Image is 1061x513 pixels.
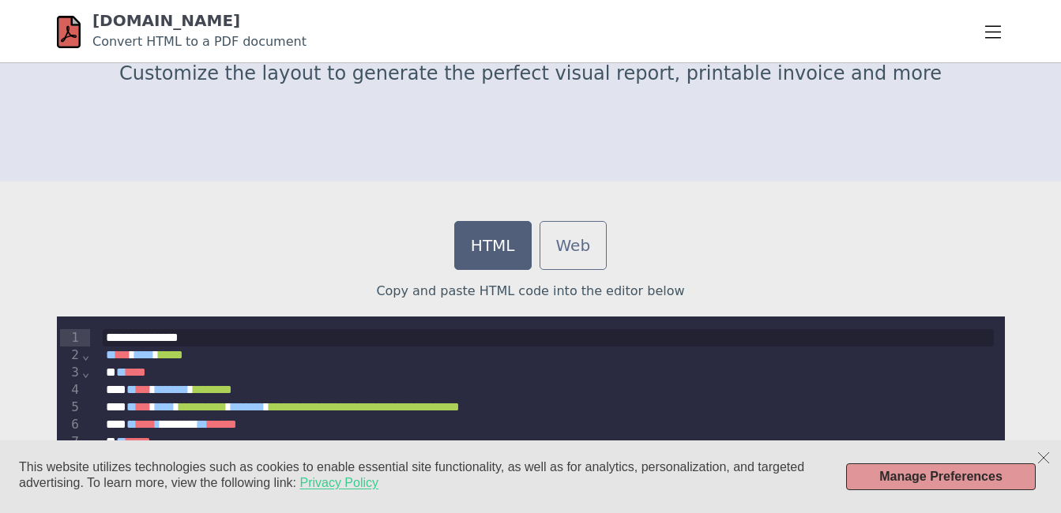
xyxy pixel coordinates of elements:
div: 7 [60,433,81,451]
button: Manage Preferences [846,463,1036,490]
small: Convert HTML to a PDF document [92,34,307,49]
div: 1 [60,329,81,346]
div: 5 [60,399,81,416]
div: 3 [60,364,81,381]
p: Copy and paste HTML code into the editor below [57,282,1005,301]
div: 4 [60,381,81,399]
img: html-pdf.net [57,14,81,50]
a: Privacy Policy [299,475,378,491]
div: 6 [60,416,81,433]
a: Web [540,221,608,270]
a: [DOMAIN_NAME] [92,11,240,30]
span: This website utilizes technologies such as cookies to enable essential site functionality, as wel... [19,460,804,489]
span: Fold line [81,347,91,362]
div: 2 [60,346,81,364]
span: Fold line [81,365,91,380]
a: HTML [454,221,532,270]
